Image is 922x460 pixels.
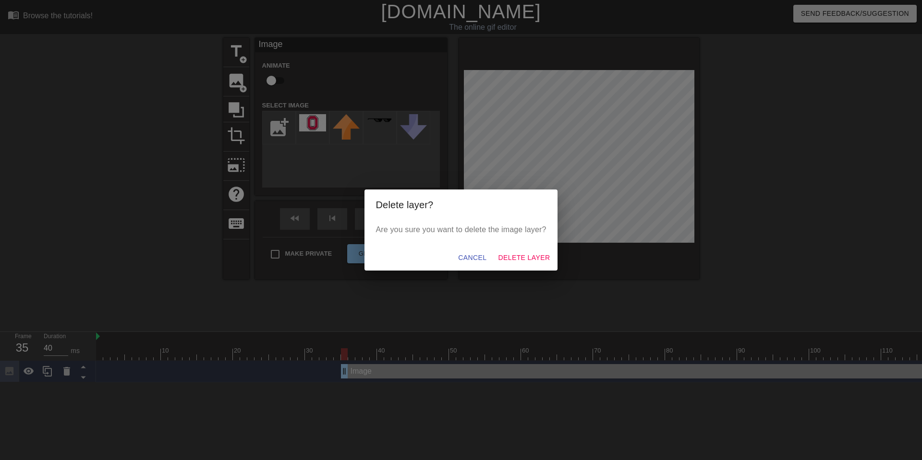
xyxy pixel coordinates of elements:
[498,252,550,264] span: Delete Layer
[376,224,546,236] p: Are you sure you want to delete the image layer?
[458,252,486,264] span: Cancel
[454,249,490,267] button: Cancel
[376,197,546,212] h2: Delete layer?
[494,249,554,267] button: Delete Layer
